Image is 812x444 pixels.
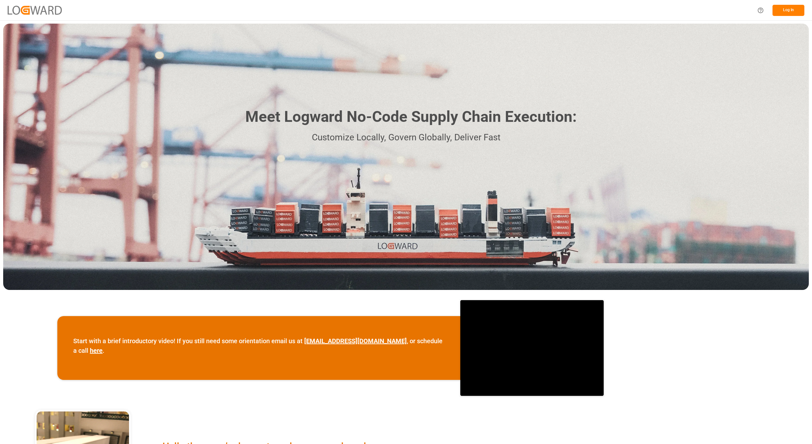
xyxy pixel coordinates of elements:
button: Log In [772,5,804,16]
img: Logward_new_orange.png [8,6,62,14]
p: Start with a brief introductory video! If you still need some orientation email us at , or schedu... [73,336,444,355]
p: Customize Locally, Govern Globally, Deliver Fast [236,130,577,145]
a: [EMAIL_ADDRESS][DOMAIN_NAME] [304,337,407,345]
h1: Meet Logward No-Code Supply Chain Execution: [245,106,577,128]
a: here [90,347,103,354]
button: Help Center [753,3,768,18]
